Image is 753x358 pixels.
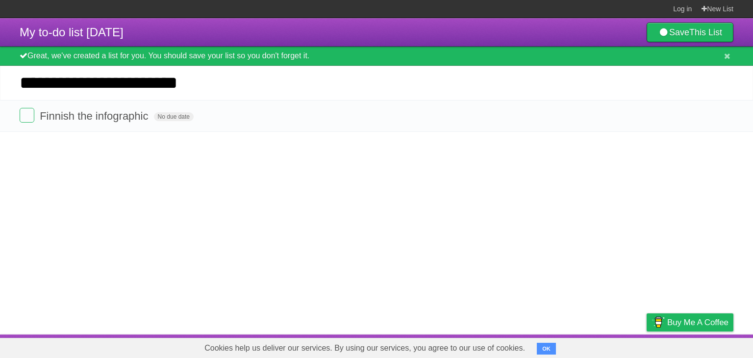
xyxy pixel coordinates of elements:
[667,314,728,331] span: Buy me a coffee
[672,337,733,356] a: Suggest a feature
[647,23,733,42] a: SaveThis List
[647,313,733,332] a: Buy me a coffee
[689,27,722,37] b: This List
[20,26,124,39] span: My to-do list [DATE]
[634,337,659,356] a: Privacy
[154,112,194,121] span: No due date
[601,337,622,356] a: Terms
[537,343,556,355] button: OK
[652,314,665,331] img: Buy me a coffee
[40,110,151,122] span: Finnish the infographic
[516,337,537,356] a: About
[195,338,535,358] span: Cookies help us deliver our services. By using our services, you agree to our use of cookies.
[20,108,34,123] label: Done
[549,337,588,356] a: Developers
